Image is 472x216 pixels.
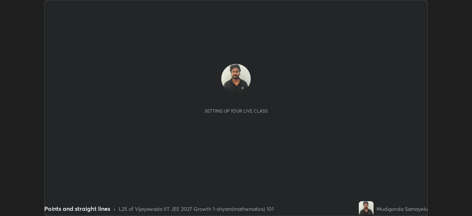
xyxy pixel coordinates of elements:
div: L25 of Vijayawada IIT JEE 2027 Growth 1-shyam(mathematics) 101 [119,205,274,213]
div: Points and straight lines [44,204,110,213]
div: Mudigonda Samayelu [376,205,428,213]
img: e8930cabdb4e44c3a8eb904a1a69e20a.jpg [359,201,374,216]
img: e8930cabdb4e44c3a8eb904a1a69e20a.jpg [221,64,251,93]
div: • [113,205,116,213]
div: Setting up your live class [205,108,268,114]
